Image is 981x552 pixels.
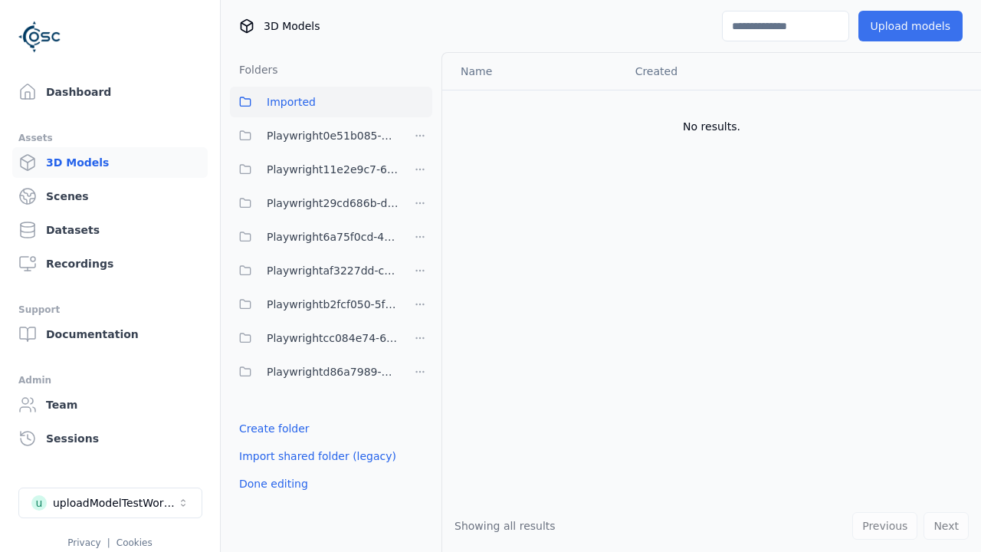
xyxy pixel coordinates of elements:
h3: Folders [230,62,278,77]
button: Playwright29cd686b-d0c9-4777-aa54-1065c8c7cee8 [230,188,399,219]
div: Admin [18,371,202,389]
div: u [31,495,47,511]
a: Create folder [239,421,310,436]
span: Playwrightd86a7989-a27e-4cc3-9165-73b2f9dacd14 [267,363,399,381]
a: 3D Models [12,147,208,178]
div: uploadModelTestWorkspace [53,495,177,511]
div: Assets [18,129,202,147]
button: Playwright11e2e9c7-6c23-4ce7-ac48-ea95a4ff6a43 [230,154,399,185]
img: Logo [18,15,61,58]
a: Dashboard [12,77,208,107]
a: Scenes [12,181,208,212]
button: Playwrightaf3227dd-cec8-46a2-ae8b-b3eddda3a63a [230,255,399,286]
div: Support [18,301,202,319]
button: Create folder [230,415,319,442]
th: Name [442,53,623,90]
span: Playwright0e51b085-65e1-4c35-acc5-885a717d32f7 [267,127,399,145]
span: | [107,537,110,548]
th: Created [623,53,808,90]
button: Upload models [858,11,963,41]
button: Imported [230,87,432,117]
a: Privacy [67,537,100,548]
a: Team [12,389,208,420]
button: Select a workspace [18,488,202,518]
a: Sessions [12,423,208,454]
button: Playwrightd86a7989-a27e-4cc3-9165-73b2f9dacd14 [230,356,399,387]
span: Playwrightb2fcf050-5f27-47cb-87c2-faf00259dd62 [267,295,399,314]
span: Playwright29cd686b-d0c9-4777-aa54-1065c8c7cee8 [267,194,399,212]
a: Recordings [12,248,208,279]
a: Cookies [116,537,153,548]
span: Showing all results [454,520,556,532]
td: No results. [442,90,981,163]
span: Playwright11e2e9c7-6c23-4ce7-ac48-ea95a4ff6a43 [267,160,399,179]
a: Import shared folder (legacy) [239,449,396,464]
button: Playwright6a75f0cd-47ca-4f0d-873f-aeb3b152b520 [230,222,399,252]
button: Playwrightcc084e74-6bd9-4f7e-8d69-516a74321fe7 [230,323,399,353]
button: Playwright0e51b085-65e1-4c35-acc5-885a717d32f7 [230,120,399,151]
span: Imported [267,93,316,111]
a: Documentation [12,319,208,350]
span: 3D Models [264,18,320,34]
span: Playwrightaf3227dd-cec8-46a2-ae8b-b3eddda3a63a [267,261,399,280]
span: Playwrightcc084e74-6bd9-4f7e-8d69-516a74321fe7 [267,329,399,347]
button: Playwrightb2fcf050-5f27-47cb-87c2-faf00259dd62 [230,289,399,320]
span: Playwright6a75f0cd-47ca-4f0d-873f-aeb3b152b520 [267,228,399,246]
button: Import shared folder (legacy) [230,442,405,470]
a: Datasets [12,215,208,245]
button: Done editing [230,470,317,498]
